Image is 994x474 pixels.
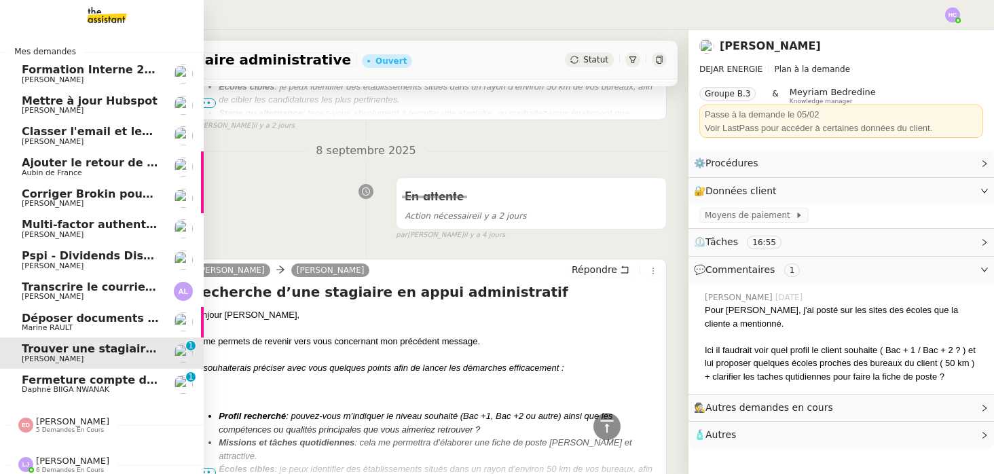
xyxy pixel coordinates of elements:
[396,230,505,241] small: [PERSON_NAME]
[291,264,370,276] a: [PERSON_NAME]
[705,304,983,330] div: Pour [PERSON_NAME], j'ai posté sur les sites des écoles que la cliente a mentionné.
[688,257,994,283] div: 💬Commentaires 1
[174,96,193,115] img: users%2Fa6PbEmLwvGXylUqKytRPpDpAx153%2Favatar%2Ffanny.png
[22,199,84,208] span: [PERSON_NAME]
[219,81,274,92] em: Écoles cibles
[36,456,109,466] span: [PERSON_NAME]
[6,45,84,58] span: Mes demandes
[22,168,82,177] span: Aubin de France
[186,341,196,350] nz-badge-sup: 1
[219,411,286,421] em: Profil recherché
[185,120,295,132] small: [PERSON_NAME]
[688,229,994,255] div: ⏲️Tâches 16:55
[219,464,274,474] em: Écoles cibles
[705,208,795,222] span: Moyens de paiement
[22,280,335,293] span: Transcrire le courrier manuscrit en document Word
[774,65,850,74] span: Plan à la demande
[22,63,257,76] span: Formation Interne 2 - [PERSON_NAME]
[36,416,109,426] span: [PERSON_NAME]
[188,341,194,353] p: 1
[405,211,477,221] span: Action nécessaire
[219,411,612,435] em: : pouvez-vous m’indiquer le niveau souhaité (Bac +1, Bac +2 ou autre) ainsi que les compétences o...
[699,65,762,74] span: DEJAR ENERGIE
[705,402,833,413] span: Autres demandes en cours
[174,126,193,145] img: users%2FNmPW3RcGagVdwlUj0SIRjiM8zA23%2Favatar%2Fb3e8f68e-88d8-429d-a2bd-00fb6f2d12db
[22,187,263,200] span: Corriger Brokin pour clôture comptable
[705,185,777,196] span: Données client
[253,120,295,132] span: il y a 2 jours
[174,344,193,363] img: users%2FERVxZKLGxhVfG9TsREY0WEa9ok42%2Favatar%2Fportrait-563450-crop.jpg
[22,292,84,301] span: [PERSON_NAME]
[174,282,193,301] img: svg
[405,211,526,221] span: il y a 2 jours
[694,402,839,413] span: 🕵️
[699,39,714,54] img: users%2FERVxZKLGxhVfG9TsREY0WEa9ok42%2Favatar%2Fportrait-563450-crop.jpg
[688,422,994,448] div: 🧴Autres
[705,236,738,247] span: Tâches
[699,87,756,101] nz-tag: Groupe B.3
[747,236,781,249] nz-tag: 16:55
[219,437,354,448] em: Missions et tâches quotidiennes
[191,98,216,108] span: •••
[790,87,876,97] span: Meyriam Bedredine
[405,191,464,203] span: En attente
[705,429,736,440] span: Autres
[22,342,246,355] span: Trouver une stagiaire administrative
[219,437,631,461] em: : cela me permettra d’élaborer une fiche de poste [PERSON_NAME] et attractive.
[174,158,193,177] img: users%2FSclkIUIAuBOhhDrbgjtrSikBoD03%2Favatar%2F48cbc63d-a03d-4817-b5bf-7f7aeed5f2a9
[583,55,608,65] span: Statut
[188,372,194,384] p: 1
[22,323,73,332] span: Marine RAULT
[22,137,84,146] span: [PERSON_NAME]
[174,189,193,208] img: users%2F0zQGGmvZECeMseaPawnreYAQQyS2%2Favatar%2Feddadf8a-b06f-4db9-91c4-adeed775bb0f
[36,467,104,474] span: 6 demandes en cours
[36,426,104,434] span: 5 demandes en cours
[18,418,33,433] img: svg
[688,150,994,177] div: ⚙️Procédures
[22,94,158,107] span: Mettre à jour Hubspot
[219,108,629,132] em: : tenez-vous absolument à recruter une stagiaire, ou souhaitez-vous également que j’explore la pi...
[375,57,407,65] div: Ouvert
[219,81,652,105] em: : je peux identifier des établissements situés dans un rayon d’environ 50 km de vos bureaux, afin...
[705,122,978,135] div: Voir LastPass pour accéder à certaines données du client.
[772,87,778,105] span: &
[22,261,84,270] span: [PERSON_NAME]
[186,372,196,382] nz-badge-sup: 1
[705,344,983,370] div: Ici il faudrait voir quel profil le client souhaite ( Bac + 1 / Bac + 2 ? ) et lui proposer quelq...
[705,370,983,384] div: + clarifier les taches qutidiennes pour faire la fiche de poste ?
[945,7,960,22] img: svg
[784,263,800,277] nz-tag: 1
[790,98,853,105] span: Knowledge manager
[464,230,505,241] span: il y a 4 jours
[22,249,855,262] span: Pspi - Dividends Distrubution Certificate Remittance copy: Sign and Return [DATE] - Pspi_b00f3388...
[694,236,793,247] span: ⏲️
[694,264,805,275] span: 💬
[22,75,84,84] span: [PERSON_NAME]
[694,429,736,440] span: 🧴
[396,230,407,241] span: par
[174,312,193,331] img: users%2Fo4K84Ijfr6OOM0fa5Hz4riIOf4g2%2Favatar%2FChatGPT%20Image%201%20aou%CC%82t%202025%2C%2010_2...
[305,142,426,160] span: 8 septembre 2025
[22,230,84,239] span: [PERSON_NAME]
[694,156,765,171] span: ⚙️
[688,178,994,204] div: 🔐Données client
[174,219,193,238] img: users%2Fa6PbEmLwvGXylUqKytRPpDpAx153%2Favatar%2Ffanny.png
[705,158,758,168] span: Procédures
[705,264,775,275] span: Commentaires
[705,108,978,122] div: Passe à la demande le 05/02
[705,291,775,304] span: [PERSON_NAME]
[197,266,265,275] span: [PERSON_NAME]
[174,375,193,394] img: users%2FKPVW5uJ7nAf2BaBJPZnFMauzfh73%2Favatar%2FDigitalCollectionThumbnailHandler.jpeg
[22,218,636,231] span: Multi-factor authentication expires [DATE] 9/11/20250588dce9498f385d8e1be13c99cb183ffe3487a9
[22,125,198,138] span: Classer l'email et les fichiers
[22,373,275,386] span: Fermeture compte domiciliation Kandbaz
[22,312,252,325] span: Déposer documents sur espace OPCO
[22,156,284,169] span: Ajouter le retour de crédit à la commission
[720,39,821,52] a: [PERSON_NAME]
[688,395,994,421] div: 🕵️Autres demandes en cours
[694,183,782,199] span: 🔐
[191,282,661,302] h4: Recherche d’une stagiaire en appui administratif
[71,53,351,67] span: Trouver une stagiaire administrative
[572,263,617,276] span: Répondre
[22,385,109,394] span: Daphné BIIGA NWANAK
